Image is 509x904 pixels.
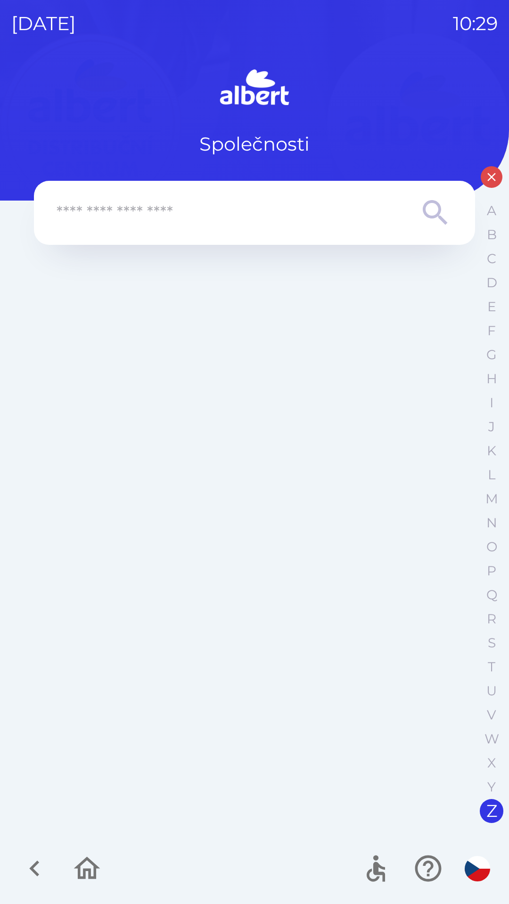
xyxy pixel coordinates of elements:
p: D [486,274,497,291]
p: P [487,563,496,579]
img: cs flag [465,856,490,881]
button: L [480,463,503,487]
button: M [480,487,503,511]
button: J [480,415,503,439]
p: R [487,611,496,627]
p: F [487,323,496,339]
p: Q [486,587,497,603]
button: V [480,703,503,727]
button: Z [480,799,503,823]
button: G [480,343,503,367]
p: G [486,347,497,363]
p: I [490,395,493,411]
button: N [480,511,503,535]
p: W [484,731,499,747]
button: I [480,391,503,415]
button: H [480,367,503,391]
button: W [480,727,503,751]
p: K [487,443,496,459]
p: C [487,250,496,267]
img: Logo [34,66,475,111]
p: U [486,683,497,699]
p: Z [486,803,497,819]
p: X [487,755,496,771]
p: 10:29 [453,9,498,38]
p: B [487,226,497,243]
button: C [480,247,503,271]
p: T [488,659,495,675]
button: Q [480,583,503,607]
button: E [480,295,503,319]
button: U [480,679,503,703]
p: N [486,515,497,531]
button: F [480,319,503,343]
button: D [480,271,503,295]
p: S [488,635,496,651]
button: R [480,607,503,631]
p: M [485,491,498,507]
p: E [487,299,496,315]
p: A [487,202,496,219]
button: A [480,199,503,223]
p: H [486,371,497,387]
p: O [486,539,497,555]
button: X [480,751,503,775]
p: Y [487,779,496,795]
p: V [487,707,496,723]
button: K [480,439,503,463]
p: L [488,467,495,483]
button: T [480,655,503,679]
p: J [488,419,495,435]
button: S [480,631,503,655]
p: Společnosti [199,130,310,158]
p: [DATE] [11,9,76,38]
button: Y [480,775,503,799]
button: O [480,535,503,559]
button: P [480,559,503,583]
button: B [480,223,503,247]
